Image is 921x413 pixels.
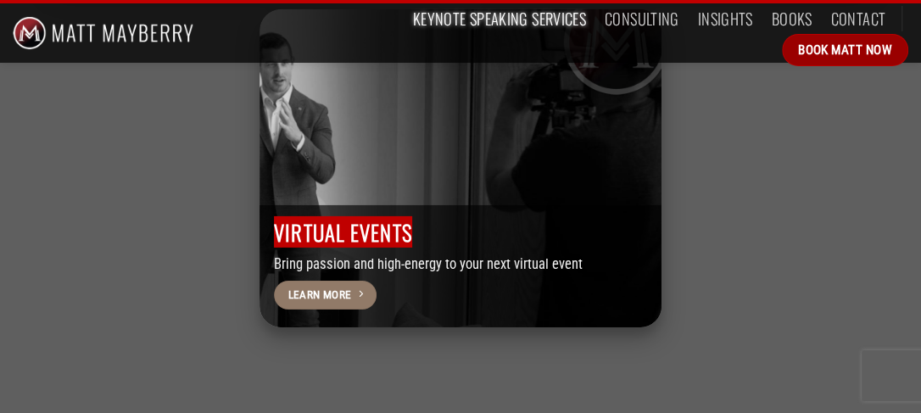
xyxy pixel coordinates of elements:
span: Learn More [288,286,352,304]
span: Virtual Events [274,216,412,248]
a: Book Matt Now [782,34,908,66]
a: Keynote Speaking Services [413,3,586,34]
a: Consulting [605,3,679,34]
p: Bring passion and high-energy to your next virtual event [274,254,648,276]
a: Books [772,3,812,34]
a: Insights [698,3,753,34]
a: Contact [830,3,885,34]
img: Matt Mayberry [13,3,193,63]
span: Book Matt Now [798,40,892,60]
a: Learn More [274,281,377,310]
